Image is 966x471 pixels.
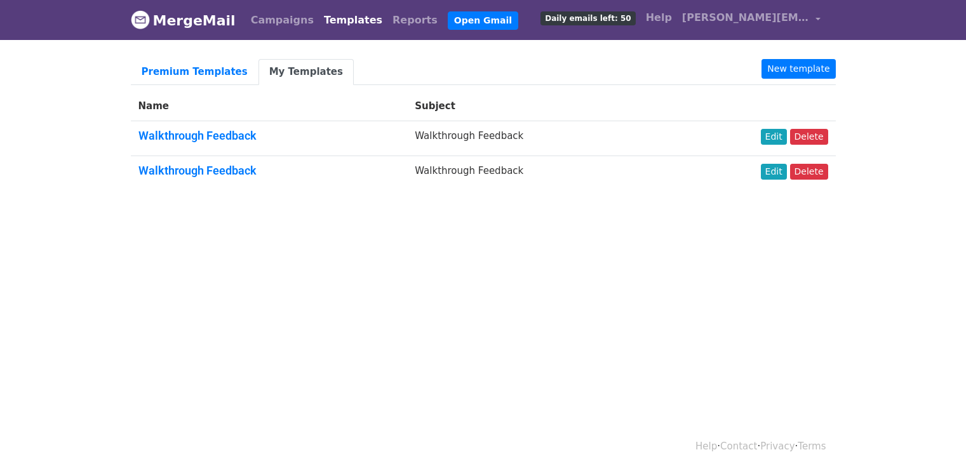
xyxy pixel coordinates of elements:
[131,10,150,29] img: MergeMail logo
[760,441,795,452] a: Privacy
[682,10,809,25] span: [PERSON_NAME][EMAIL_ADDRESS][DOMAIN_NAME]
[677,5,826,35] a: [PERSON_NAME][EMAIL_ADDRESS][DOMAIN_NAME]
[540,11,635,25] span: Daily emails left: 50
[246,8,319,33] a: Campaigns
[761,164,787,180] a: Edit
[138,129,257,142] a: Walkthrough Feedback
[695,441,717,452] a: Help
[407,91,664,121] th: Subject
[387,8,443,33] a: Reports
[319,8,387,33] a: Templates
[407,121,664,156] td: Walkthrough Feedback
[798,441,826,452] a: Terms
[641,5,677,30] a: Help
[131,59,258,85] a: Premium Templates
[131,91,408,121] th: Name
[790,164,828,180] a: Delete
[761,59,835,79] a: New template
[407,156,664,190] td: Walkthrough Feedback
[448,11,518,30] a: Open Gmail
[258,59,354,85] a: My Templates
[131,7,236,34] a: MergeMail
[535,5,640,30] a: Daily emails left: 50
[138,164,257,177] a: Walkthrough Feedback
[761,129,787,145] a: Edit
[720,441,757,452] a: Contact
[790,129,828,145] a: Delete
